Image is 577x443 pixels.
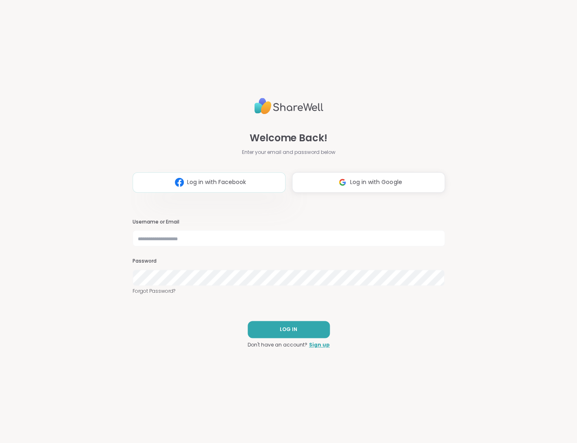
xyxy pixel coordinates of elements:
h3: Password [133,258,445,265]
a: Sign up [309,341,330,349]
img: ShareWell Logo [254,94,323,118]
button: Log in with Facebook [133,172,285,193]
button: Log in with Google [292,172,445,193]
span: Welcome Back! [250,131,327,145]
span: Log in with Facebook [187,178,246,186]
span: Don't have an account? [248,341,307,349]
a: Forgot Password? [133,287,445,295]
button: LOG IN [248,321,330,338]
span: Log in with Google [350,178,402,186]
span: LOG IN [280,326,297,333]
span: Enter your email and password below [242,149,335,156]
h3: Username or Email [133,219,445,226]
img: ShareWell Logomark [172,175,187,190]
img: ShareWell Logomark [335,175,350,190]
